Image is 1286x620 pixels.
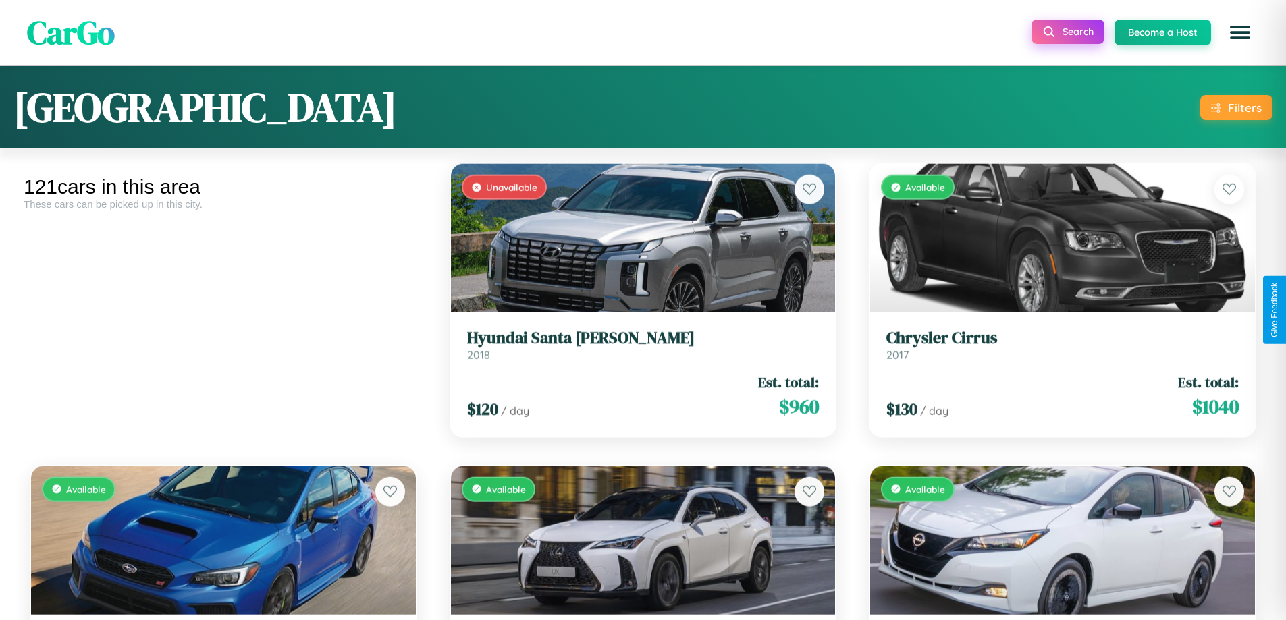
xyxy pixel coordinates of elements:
span: CarGo [27,10,115,55]
button: Filters [1200,95,1272,120]
span: $ 120 [467,397,498,420]
h1: [GEOGRAPHIC_DATA] [14,80,397,135]
div: 121 cars in this area [24,175,423,198]
span: / day [920,403,948,417]
button: Become a Host [1115,20,1211,45]
span: Available [905,483,945,495]
div: These cars can be picked up in this city. [24,198,423,210]
span: / day [501,403,529,417]
h3: Chrysler Cirrus [886,328,1239,347]
a: Chrysler Cirrus2017 [886,328,1239,361]
span: $ 130 [886,397,917,420]
span: 2017 [886,347,909,361]
button: Open menu [1221,13,1259,51]
span: 2018 [467,347,490,361]
h3: Hyundai Santa [PERSON_NAME] [467,328,820,347]
div: Give Feedback [1270,283,1279,337]
div: Filters [1228,101,1262,115]
span: Available [486,483,526,495]
span: $ 1040 [1192,393,1239,420]
span: Available [905,181,945,192]
span: $ 960 [779,393,819,420]
button: Search [1032,20,1104,44]
span: Est. total: [758,372,819,391]
span: Est. total: [1178,372,1239,391]
span: Search [1063,26,1094,38]
a: Hyundai Santa [PERSON_NAME]2018 [467,328,820,361]
span: Available [66,483,106,495]
span: Unavailable [486,181,537,192]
